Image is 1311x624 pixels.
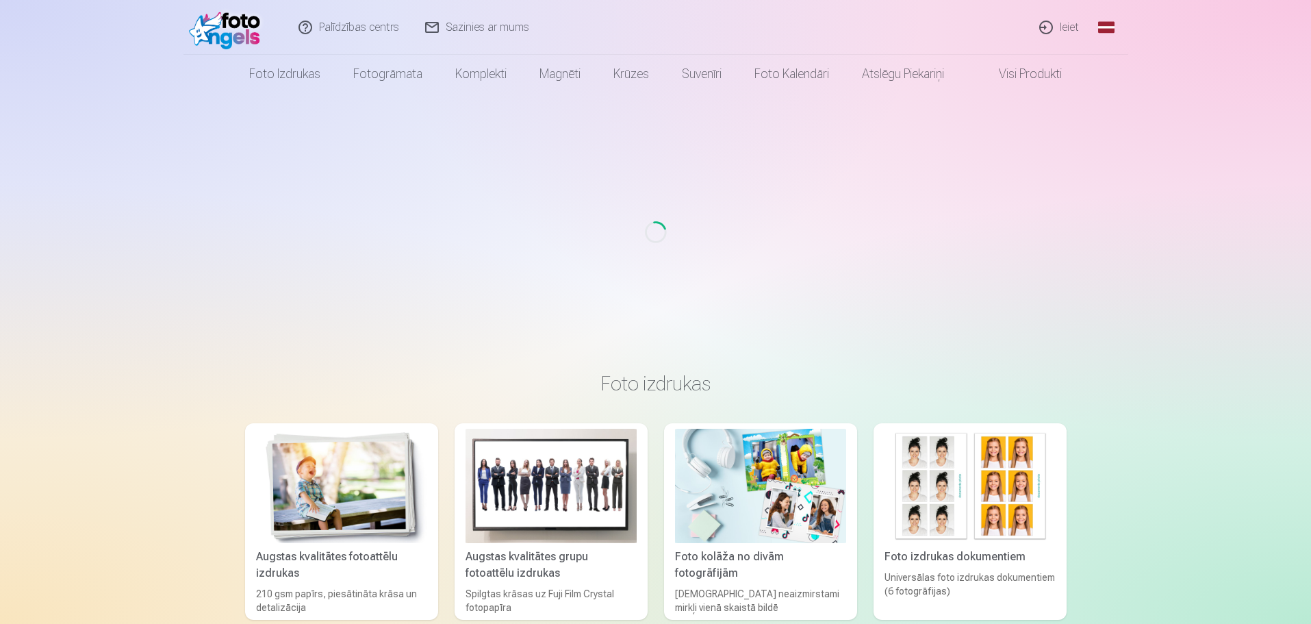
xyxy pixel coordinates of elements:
[455,423,648,620] a: Augstas kvalitātes grupu fotoattēlu izdrukasAugstas kvalitātes grupu fotoattēlu izdrukasSpilgtas ...
[189,5,268,49] img: /fa1
[460,587,642,614] div: Spilgtas krāsas uz Fuji Film Crystal fotopapīra
[460,549,642,582] div: Augstas kvalitātes grupu fotoattēlu izdrukas
[738,55,845,93] a: Foto kalendāri
[884,429,1056,543] img: Foto izdrukas dokumentiem
[466,429,637,543] img: Augstas kvalitātes grupu fotoattēlu izdrukas
[670,549,852,582] div: Foto kolāža no divām fotogrāfijām
[597,55,665,93] a: Krūzes
[337,55,439,93] a: Fotogrāmata
[664,423,857,620] a: Foto kolāža no divām fotogrāfijāmFoto kolāža no divām fotogrāfijām[DEMOGRAPHIC_DATA] neaizmirstam...
[256,429,427,543] img: Augstas kvalitātes fotoattēlu izdrukas
[251,587,433,614] div: 210 gsm papīrs, piesātināta krāsa un detalizācija
[675,429,846,543] img: Foto kolāža no divām fotogrāfijām
[845,55,960,93] a: Atslēgu piekariņi
[665,55,738,93] a: Suvenīri
[879,571,1061,614] div: Universālas foto izdrukas dokumentiem (6 fotogrāfijas)
[879,549,1061,565] div: Foto izdrukas dokumentiem
[233,55,337,93] a: Foto izdrukas
[256,371,1056,396] h3: Foto izdrukas
[874,423,1067,620] a: Foto izdrukas dokumentiemFoto izdrukas dokumentiemUniversālas foto izdrukas dokumentiem (6 fotogr...
[251,549,433,582] div: Augstas kvalitātes fotoattēlu izdrukas
[670,587,852,614] div: [DEMOGRAPHIC_DATA] neaizmirstami mirkļi vienā skaistā bildē
[523,55,597,93] a: Magnēti
[439,55,523,93] a: Komplekti
[245,423,438,620] a: Augstas kvalitātes fotoattēlu izdrukasAugstas kvalitātes fotoattēlu izdrukas210 gsm papīrs, piesā...
[960,55,1078,93] a: Visi produkti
